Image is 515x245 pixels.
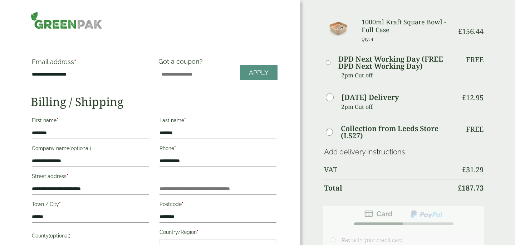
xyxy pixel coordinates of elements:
[32,59,149,69] label: Email address
[182,201,183,207] abbr: required
[74,58,76,66] abbr: required
[160,115,276,128] label: Last name
[32,143,149,155] label: Company name
[184,117,186,123] abbr: required
[160,199,276,211] label: Postcode
[160,143,276,155] label: Phone
[67,173,68,179] abbr: required
[174,145,176,151] abbr: required
[31,11,102,29] img: GreenPak Supplies
[32,115,149,128] label: First name
[57,117,58,123] abbr: required
[59,201,61,207] abbr: required
[32,231,149,243] label: County
[240,65,278,80] a: Apply
[158,58,206,69] label: Got a coupon?
[160,227,276,239] label: Country/Region
[32,171,149,183] label: Street address
[249,69,269,77] span: Apply
[31,95,278,109] h2: Billing / Shipping
[49,233,70,239] span: (optional)
[197,229,198,235] abbr: required
[32,199,149,211] label: Town / City
[69,145,91,151] span: (optional)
